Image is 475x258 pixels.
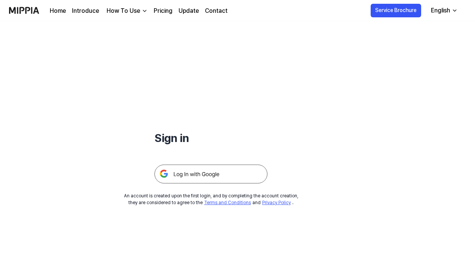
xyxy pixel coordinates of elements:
[371,4,421,17] button: Service Brochure
[124,192,298,206] div: An account is created upon the first login, and by completing the account creation, they are cons...
[154,130,267,147] h1: Sign in
[154,6,173,15] a: Pricing
[425,3,462,18] button: English
[105,6,142,15] div: How To Use
[429,6,452,15] div: English
[154,165,267,183] img: 구글 로그인 버튼
[262,200,291,205] a: Privacy Policy
[205,6,228,15] a: Contact
[142,8,148,14] img: down
[179,6,199,15] a: Update
[72,6,99,15] a: Introduce
[105,6,148,15] button: How To Use
[204,200,251,205] a: Terms and Conditions
[50,6,66,15] a: Home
